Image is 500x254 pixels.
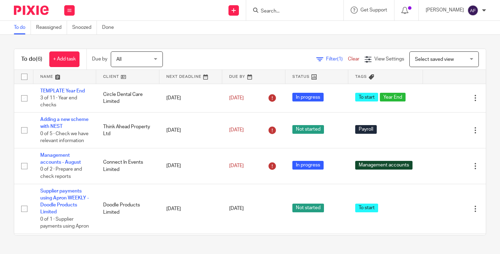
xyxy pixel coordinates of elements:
[426,7,464,14] p: [PERSON_NAME]
[40,167,82,179] span: 0 of 2 · Prepare and check reports
[40,131,89,144] span: 0 of 5 · Check we have relevant information
[292,204,324,212] span: Not started
[40,96,77,108] span: 3 of 11 · Year end checks
[415,57,454,62] span: Select saved view
[40,153,81,165] a: Management accounts - August
[337,57,343,62] span: (1)
[355,93,378,101] span: To start
[40,89,85,93] a: TEMPLATE Year End
[292,125,324,134] span: Not started
[292,93,324,101] span: In progress
[292,161,324,170] span: In progress
[92,56,107,63] p: Due by
[380,93,406,101] span: Year End
[36,56,42,62] span: (6)
[116,57,122,62] span: All
[355,75,367,79] span: Tags
[72,21,97,34] a: Snoozed
[102,21,119,34] a: Done
[159,184,222,233] td: [DATE]
[21,56,42,63] h1: To do
[14,21,31,34] a: To do
[159,148,222,184] td: [DATE]
[96,148,159,184] td: Connect In Events Limited
[40,217,89,229] span: 0 of 1 · Supplier payments using Apron
[467,5,478,16] img: svg%3E
[36,21,67,34] a: Reassigned
[96,184,159,233] td: Doodle Products Limited
[374,57,404,62] span: View Settings
[229,96,244,100] span: [DATE]
[96,112,159,148] td: Think Ahead Property Ltd
[355,161,412,170] span: Management accounts
[229,128,244,133] span: [DATE]
[40,117,89,129] a: Adding a new scheme with NEST
[49,51,80,67] a: + Add task
[96,84,159,112] td: Circle Dental Care Limited
[159,112,222,148] td: [DATE]
[326,57,348,62] span: Filter
[40,189,89,215] a: Supplier payments using Apron WEEKLY - Doodle Products Limited
[260,8,323,15] input: Search
[355,204,378,212] span: To start
[348,57,359,62] a: Clear
[229,163,244,168] span: [DATE]
[360,8,387,13] span: Get Support
[229,206,244,211] span: [DATE]
[355,125,377,134] span: Payroll
[159,84,222,112] td: [DATE]
[14,6,49,15] img: Pixie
